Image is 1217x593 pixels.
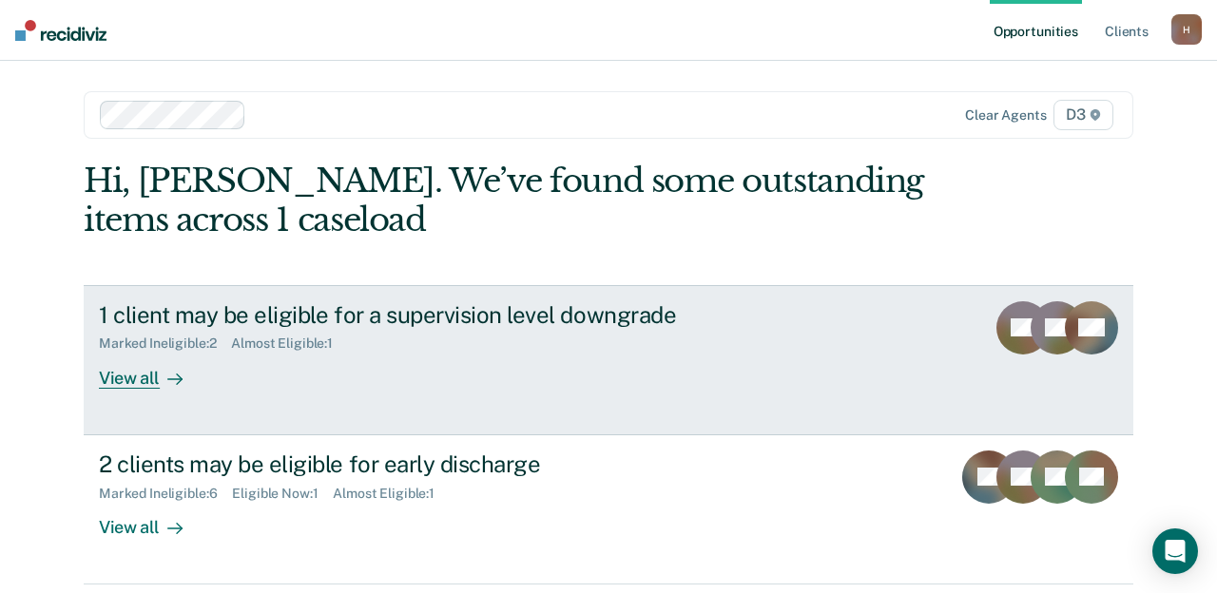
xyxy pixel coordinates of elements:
[99,450,766,478] div: 2 clients may be eligible for early discharge
[99,501,205,538] div: View all
[99,352,205,389] div: View all
[231,335,348,352] div: Almost Eligible : 1
[1053,100,1113,130] span: D3
[232,486,333,502] div: Eligible Now : 1
[333,486,450,502] div: Almost Eligible : 1
[1152,528,1198,574] div: Open Intercom Messenger
[84,285,1133,435] a: 1 client may be eligible for a supervision level downgradeMarked Ineligible:2Almost Eligible:1Vie...
[99,301,766,329] div: 1 client may be eligible for a supervision level downgrade
[99,335,231,352] div: Marked Ineligible : 2
[84,162,923,239] div: Hi, [PERSON_NAME]. We’ve found some outstanding items across 1 caseload
[84,435,1133,584] a: 2 clients may be eligible for early dischargeMarked Ineligible:6Eligible Now:1Almost Eligible:1Vi...
[1171,14,1202,45] button: H
[99,486,232,502] div: Marked Ineligible : 6
[965,107,1046,124] div: Clear agents
[15,20,106,41] img: Recidiviz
